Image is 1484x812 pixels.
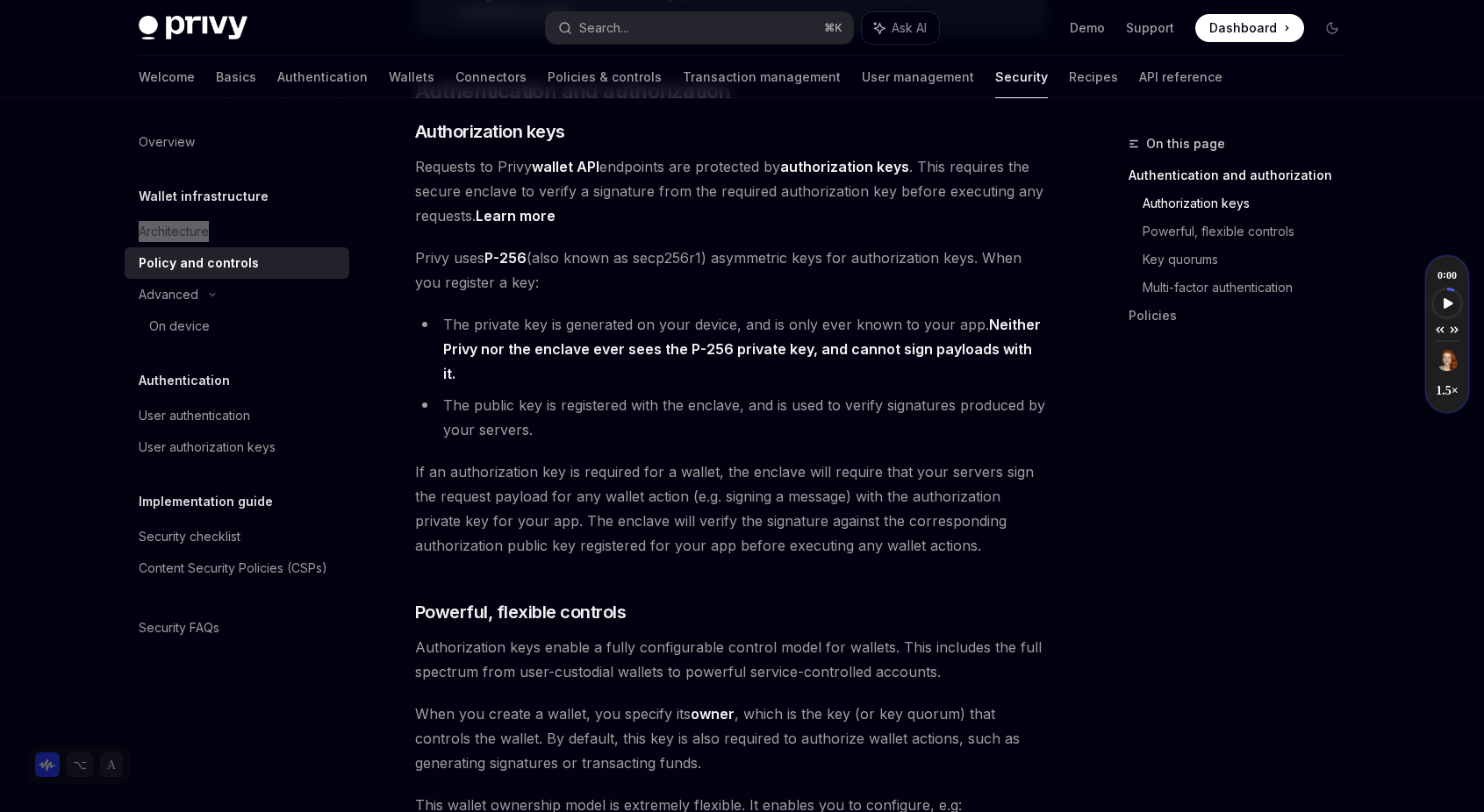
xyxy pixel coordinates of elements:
[1209,19,1277,37] span: Dashboard
[139,370,230,391] h5: Authentication
[415,312,1048,386] li: The private key is generated on your device, and is only ever known to your app.
[892,19,927,37] span: Ask AI
[415,702,1048,775] span: When you create a wallet, you specify its , which is the key (or key quorum) that controls the wa...
[139,405,250,426] div: User authentication
[824,21,842,35] span: ⌘ K
[1129,161,1360,189] a: Authentication and authorization
[125,431,349,463] a: User authorization keys
[415,393,1048,442] li: The public key is registered with the enclave, and is used to verify signatures produced by your ...
[995,56,1048,98] a: Security
[415,246,1048,295] span: Privy uses (also known as secp256r1) asymmetric keys for authorization keys. When you register a ...
[125,310,349,342] a: On device
[139,526,240,547] div: Security checklist
[546,12,853,44] button: Search...⌘K
[389,56,434,98] a: Wallets
[139,253,259,274] div: Policy and controls
[139,491,273,512] h5: Implementation guide
[1195,14,1304,42] a: Dashboard
[415,635,1048,684] span: Authorization keys enable a fully configurable control model for wallets. This includes the full ...
[1143,246,1360,274] a: Key quorums
[125,126,349,158] a: Overview
[691,705,735,723] strong: owner
[139,558,327,579] div: Content Security Policies (CSPs)
[125,400,349,431] a: User authentication
[277,56,368,98] a: Authentication
[139,56,195,98] a: Welcome
[139,284,198,305] div: Advanced
[139,186,269,207] h5: Wallet infrastructure
[443,316,1041,382] strong: Neither Privy nor the enclave ever sees the P-256 private key, and cannot sign payloads with it.
[415,459,1048,558] span: If an authorization key is required for a wallet, the enclave will require that your servers sign...
[149,316,210,337] div: On device
[484,249,527,267] a: P-256
[415,600,627,624] span: Powerful, flexible controls
[139,437,276,458] div: User authorization keys
[1069,56,1118,98] a: Recipes
[139,16,247,40] img: dark logo
[1129,302,1360,330] a: Policies
[579,18,628,39] div: Search...
[125,552,349,584] a: Content Security Policies (CSPs)
[139,132,195,153] div: Overview
[1143,189,1360,217] a: Authorization keys
[862,12,939,44] button: Ask AI
[476,207,556,225] a: Learn more
[683,56,841,98] a: Transaction management
[139,221,209,242] div: Architecture
[1143,217,1360,246] a: Powerful, flexible controls
[532,158,599,176] a: wallet API
[1146,133,1225,154] span: On this page
[125,247,349,279] a: Policy and controls
[548,56,662,98] a: Policies & controls
[415,154,1048,228] span: Requests to Privy endpoints are protected by . This requires the secure enclave to verify a signa...
[862,56,974,98] a: User management
[1143,274,1360,302] a: Multi-factor authentication
[780,158,909,175] strong: authorization keys
[125,612,349,644] a: Security FAQs
[216,56,256,98] a: Basics
[125,521,349,552] a: Security checklist
[139,617,219,638] div: Security FAQs
[1126,19,1174,37] a: Support
[125,216,349,247] a: Architecture
[1318,14,1346,42] button: Toggle dark mode
[455,56,527,98] a: Connectors
[1139,56,1222,98] a: API reference
[1070,19,1105,37] a: Demo
[415,119,565,144] span: Authorization keys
